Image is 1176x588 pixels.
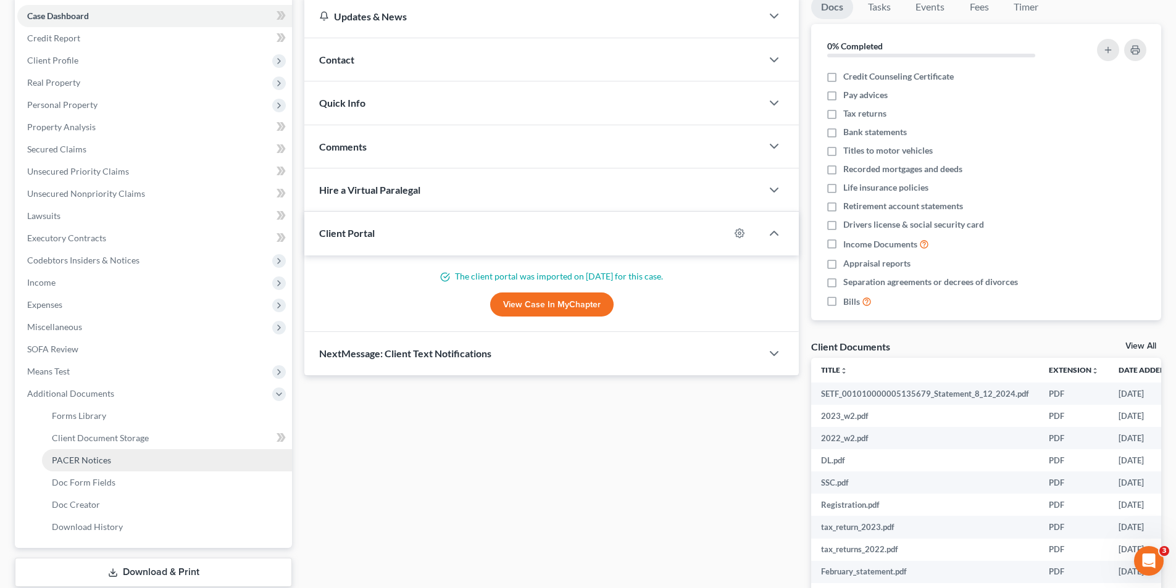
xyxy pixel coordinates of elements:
td: SSC.pdf [811,471,1039,494]
td: PDF [1039,539,1109,561]
a: PACER Notices [42,449,292,471]
span: Lawsuits [27,210,60,221]
span: Miscellaneous [27,321,82,332]
a: Property Analysis [17,116,292,138]
span: Pay advices [843,89,888,101]
td: 2023_w2.pdf [811,405,1039,427]
span: Additional Documents [27,388,114,399]
span: Expenses [27,299,62,310]
span: Quick Info [319,97,365,109]
span: Means Test [27,366,70,376]
span: Case Dashboard [27,10,89,21]
td: SETF_001010000005135679_Statement_8_12_2024.pdf [811,383,1039,405]
span: Income [27,277,56,288]
td: PDF [1039,471,1109,494]
span: Download History [52,521,123,532]
td: PDF [1039,561,1109,583]
span: Recorded mortgages and deeds [843,163,962,175]
strong: 0% Completed [827,41,883,51]
td: Registration.pdf [811,494,1039,516]
span: Unsecured Nonpriority Claims [27,188,145,199]
span: Doc Form Fields [52,477,115,487]
span: Life insurance policies [843,181,928,194]
span: Real Property [27,77,80,88]
a: Case Dashboard [17,5,292,27]
span: Doc Creator [52,499,100,510]
td: 2022_w2.pdf [811,427,1039,449]
span: Retirement account statements [843,200,963,212]
span: Property Analysis [27,122,96,132]
span: Secured Claims [27,144,86,154]
span: NextMessage: Client Text Notifications [319,347,491,359]
span: Hire a Virtual Paralegal [319,184,420,196]
span: Credit Counseling Certificate [843,70,954,83]
span: Drivers license & social security card [843,218,984,231]
a: Titleunfold_more [821,365,848,375]
a: Unsecured Nonpriority Claims [17,183,292,205]
span: Contact [319,54,354,65]
div: Updates & News [319,10,747,23]
span: Titles to motor vehicles [843,144,933,157]
a: Download History [42,516,292,538]
a: View Case in MyChapter [490,292,614,317]
span: Forms Library [52,410,106,421]
i: unfold_more [840,367,848,375]
i: unfold_more [1091,367,1099,375]
td: DL.pdf [811,449,1039,471]
span: PACER Notices [52,455,111,465]
a: Client Document Storage [42,427,292,449]
td: PDF [1039,427,1109,449]
a: Unsecured Priority Claims [17,160,292,183]
span: Income Documents [843,238,917,251]
td: PDF [1039,383,1109,405]
a: Forms Library [42,405,292,427]
a: SOFA Review [17,338,292,360]
span: Client Portal [319,227,375,239]
a: Secured Claims [17,138,292,160]
a: Executory Contracts [17,227,292,249]
span: Codebtors Insiders & Notices [27,255,140,265]
span: Separation agreements or decrees of divorces [843,276,1018,288]
span: SOFA Review [27,344,78,354]
a: Download & Print [15,558,292,587]
span: Bank statements [843,126,907,138]
span: Unsecured Priority Claims [27,166,129,176]
span: Personal Property [27,99,98,110]
a: Extensionunfold_more [1049,365,1099,375]
a: Date Added expand_more [1119,365,1174,375]
td: PDF [1039,516,1109,538]
iframe: Intercom live chat [1134,546,1164,576]
a: Doc Creator [42,494,292,516]
a: Lawsuits [17,205,292,227]
span: Credit Report [27,33,80,43]
td: PDF [1039,449,1109,471]
a: View All [1125,342,1156,350]
a: Doc Form Fields [42,471,292,494]
td: PDF [1039,494,1109,516]
span: Appraisal reports [843,257,911,270]
span: Bills [843,296,860,308]
a: Credit Report [17,27,292,49]
td: tax_return_2023.pdf [811,516,1039,538]
span: Client Document Storage [52,433,149,443]
td: February_statement.pdf [811,561,1039,583]
td: PDF [1039,405,1109,427]
td: tax_returns_2022.pdf [811,539,1039,561]
p: The client portal was imported on [DATE] for this case. [319,270,784,283]
span: Comments [319,141,367,152]
span: Client Profile [27,55,78,65]
span: Executory Contracts [27,233,106,243]
span: 3 [1159,546,1169,556]
div: Client Documents [811,340,890,353]
span: Tax returns [843,107,886,120]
